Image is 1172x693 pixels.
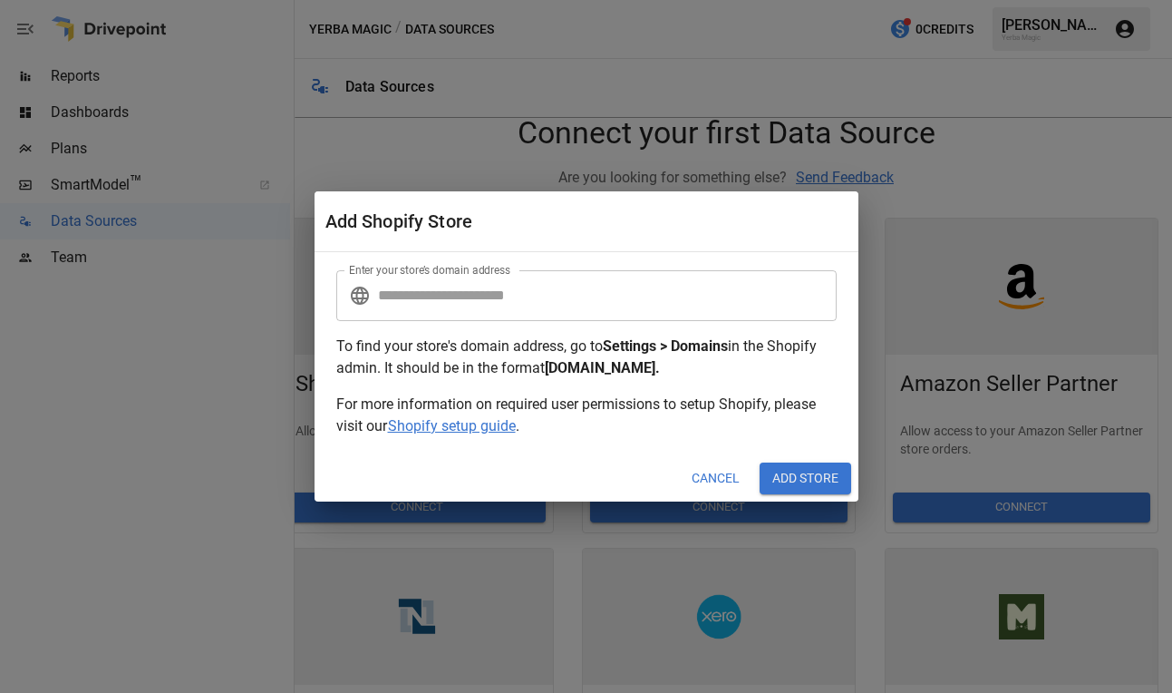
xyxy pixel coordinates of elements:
[349,262,510,278] label: Enter your store’s domain address
[336,394,837,437] p: For more information on required user permissions to setup Shopify, please visit our .
[603,337,728,355] b: Settings > Domains
[336,336,837,379] p: To find your store's domain address, go to in the Shopify admin. It should be in the format
[545,359,660,376] b: [DOMAIN_NAME].
[325,210,586,232] div: Add Shopify Store
[387,417,516,434] span: Shopify setup guide
[760,463,851,495] button: Add Store
[679,463,752,495] button: Cancel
